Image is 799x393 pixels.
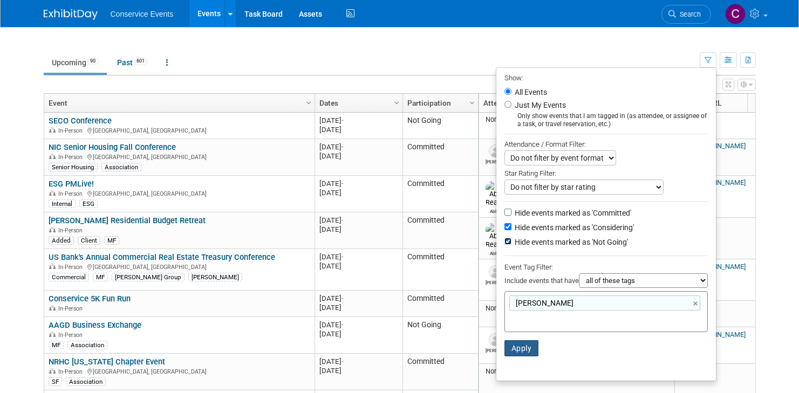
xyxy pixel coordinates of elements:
[49,236,74,245] div: Added
[483,304,670,313] div: None tagged
[743,94,755,110] a: Column Settings
[49,341,64,349] div: MF
[342,253,344,261] span: -
[49,262,310,271] div: [GEOGRAPHIC_DATA], [GEOGRAPHIC_DATA]
[342,294,344,302] span: -
[504,273,708,291] div: Include events that have
[319,116,398,125] div: [DATE]
[486,278,504,285] div: Zach Beck
[49,94,308,112] a: Event
[49,142,176,152] a: NIC Senior Housing Fall Conference
[402,176,478,212] td: Committed
[486,157,504,164] div: Jennifer Love
[676,10,701,18] span: Search
[402,354,478,390] td: Committed
[44,9,98,20] img: ExhibitDay
[504,71,708,84] div: Show:
[49,127,56,133] img: In-Person Event
[49,367,310,376] div: [GEOGRAPHIC_DATA], [GEOGRAPHIC_DATA]
[78,236,100,245] div: Client
[342,180,344,188] span: -
[67,341,107,349] div: Association
[49,368,56,374] img: In-Person Event
[319,188,398,197] div: [DATE]
[319,252,398,261] div: [DATE]
[468,99,476,107] span: Column Settings
[513,222,634,233] label: Hide events marked as 'Considering'
[319,151,398,161] div: [DATE]
[49,264,56,269] img: In-Person Event
[319,366,398,375] div: [DATE]
[49,116,112,126] a: SECO Conference
[112,273,185,281] div: [PERSON_NAME] Group
[49,273,89,281] div: Commercial
[745,99,754,107] span: Column Settings
[58,127,86,134] span: In-Person
[483,367,670,376] div: None tagged
[58,368,86,375] span: In-Person
[58,154,86,161] span: In-Person
[104,236,119,245] div: MF
[58,305,86,312] span: In-Person
[513,237,628,247] label: Hide events marked as 'Not Going'
[489,265,502,278] img: Zach Beck
[392,99,401,107] span: Column Settings
[486,346,504,353] div: Mary Lou Cabrera
[58,190,86,197] span: In-Person
[304,99,313,107] span: Column Settings
[58,332,86,339] span: In-Person
[49,227,56,232] img: In-Person Event
[319,94,395,112] a: Dates
[49,320,141,330] a: AAGD Business Exchange
[486,223,508,249] img: Abby Reaves
[402,317,478,354] td: Not Going
[466,94,478,110] a: Column Settings
[49,216,206,225] a: [PERSON_NAME] Residential Budget Retreat
[342,321,344,329] span: -
[101,163,141,171] div: Association
[661,5,711,24] a: Search
[725,4,746,24] img: Chris Ogletree
[486,249,504,256] div: Abby Reaves
[319,294,398,303] div: [DATE]
[58,264,86,271] span: In-Person
[319,357,398,366] div: [DATE]
[303,94,315,110] a: Column Settings
[483,115,670,124] div: None tagged
[133,57,148,65] span: 601
[319,216,398,225] div: [DATE]
[402,249,478,291] td: Committed
[111,10,174,18] span: Conservice Events
[49,294,131,304] a: Conservice 5K Fun Run
[319,142,398,151] div: [DATE]
[49,377,62,386] div: SF
[504,261,708,273] div: Event Tag Filter:
[514,298,573,308] span: [PERSON_NAME]
[49,179,94,189] a: ESG PMLive!
[402,291,478,317] td: Committed
[79,199,98,208] div: ESG
[504,138,708,150] div: Attendance / Format Filter:
[49,189,310,198] div: [GEOGRAPHIC_DATA], [GEOGRAPHIC_DATA]
[407,94,471,112] a: Participation
[188,273,242,281] div: [PERSON_NAME]
[44,52,107,73] a: Upcoming90
[319,179,398,188] div: [DATE]
[319,125,398,134] div: [DATE]
[319,320,398,329] div: [DATE]
[319,329,398,339] div: [DATE]
[342,116,344,125] span: -
[486,207,504,214] div: Abby Reaves
[342,143,344,151] span: -
[319,303,398,312] div: [DATE]
[513,100,566,111] label: Just My Events
[49,199,76,208] div: Internal
[402,139,478,176] td: Committed
[49,152,310,161] div: [GEOGRAPHIC_DATA], [GEOGRAPHIC_DATA]
[391,94,402,110] a: Column Settings
[402,113,478,139] td: Not Going
[66,377,106,386] div: Association
[58,227,86,234] span: In-Person
[49,305,56,311] img: In-Person Event
[483,94,667,112] a: Attendees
